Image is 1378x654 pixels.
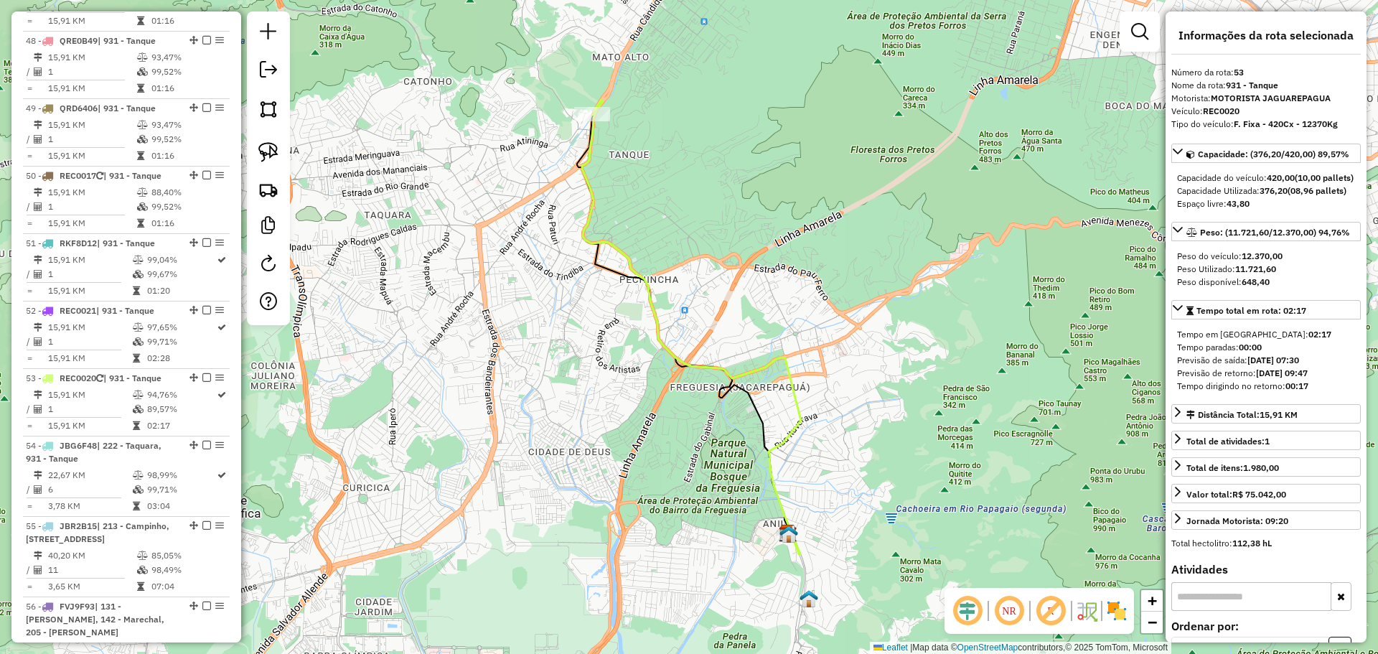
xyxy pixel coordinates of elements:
td: 15,91 KM [47,388,132,402]
div: Total de itens: [1186,462,1279,475]
i: Distância Total [34,53,42,62]
em: Finalizar rota [202,36,211,45]
i: Total de Atividades [34,337,42,346]
td: 22,67 KM [47,468,132,482]
div: Veículo: [1171,105,1361,118]
em: Opções [215,36,224,45]
div: Tempo em [GEOGRAPHIC_DATA]: [1177,328,1355,341]
td: = [26,284,33,298]
td: 3,78 KM [47,499,132,513]
td: 15,91 KM [47,351,132,365]
i: Tempo total em rota [133,502,140,510]
td: 15,91 KM [47,185,136,200]
i: Total de Atividades [34,135,42,144]
td: / [26,267,33,281]
td: = [26,499,33,513]
td: = [26,14,33,28]
span: 50 - [26,170,161,181]
div: Capacidade: (376,20/420,00) 89,57% [1171,166,1361,216]
span: | 213 - Campinho, [STREET_ADDRESS] [26,520,169,544]
strong: F. Fixa - 420Cx - 12370Kg [1234,118,1338,129]
label: Ordenar por: [1171,617,1361,635]
strong: 53 [1234,67,1244,78]
span: + [1148,592,1157,609]
td: 15,91 KM [47,81,136,95]
span: REC0020 [60,373,96,383]
div: Tempo total em rota: 02:17 [1171,322,1361,398]
strong: (10,00 pallets) [1295,172,1354,183]
a: Distância Total:15,91 KM [1171,404,1361,424]
span: QRE0B49 [60,35,98,46]
em: Opções [215,171,224,179]
span: | 931 - Tanque [98,35,156,46]
a: Leaflet [873,643,908,653]
i: % de utilização da cubagem [137,135,148,144]
span: | 931 - Tanque [98,103,156,113]
em: Opções [215,441,224,449]
i: % de utilização do peso [137,53,148,62]
em: Alterar sequência das rotas [189,441,198,449]
span: REC0021 [60,305,96,316]
a: Nova sessão e pesquisa [254,17,283,50]
a: Zoom in [1141,590,1163,612]
img: Selecionar atividades - laço [258,142,278,162]
span: | [910,643,912,653]
a: Peso: (11.721,60/12.370,00) 94,76% [1171,222,1361,241]
em: Finalizar rota [202,441,211,449]
td: 15,91 KM [47,253,132,267]
span: 52 - [26,305,154,316]
strong: [DATE] 09:47 [1256,368,1308,378]
i: % de utilização do peso [137,121,148,129]
td: 03:04 [146,499,216,513]
td: 01:16 [151,14,223,28]
span: 15,91 KM [1260,409,1298,420]
span: 51 - [26,238,155,248]
em: Finalizar rota [202,306,211,314]
td: = [26,351,33,365]
i: Rota otimizada [217,391,226,399]
td: 1 [47,132,136,146]
i: Tempo total em rota [137,582,144,591]
td: = [26,579,33,594]
div: Total hectolitro: [1171,537,1361,550]
em: Alterar sequência das rotas [189,36,198,45]
a: Valor total:R$ 75.042,00 [1171,484,1361,503]
span: QRD6406 [60,103,98,113]
strong: MOTORISTA JAGUAREPAGUA [1211,93,1331,103]
div: Tipo do veículo: [1171,118,1361,131]
em: Opções [215,373,224,382]
a: Exibir filtros [1125,17,1154,46]
span: Exibir rótulo [1033,594,1068,628]
td: 01:16 [151,216,223,230]
strong: 12.370,00 [1242,251,1283,261]
div: Jornada Motorista: 09:20 [1186,515,1288,528]
h4: Atividades [1171,563,1361,576]
span: | 131 - [PERSON_NAME], 142 - Marechal, 205 - [PERSON_NAME] [26,601,164,637]
div: Valor total: [1186,488,1286,501]
i: Total de Atividades [34,67,42,76]
strong: REC0020 [1203,106,1239,116]
i: Tempo total em rota [137,151,144,160]
a: Criar modelo [254,211,283,243]
td: / [26,65,33,79]
i: % de utilização da cubagem [137,67,148,76]
em: Finalizar rota [202,602,211,610]
td: 6 [47,482,132,497]
div: Motorista: [1171,92,1361,105]
img: Criar rota [258,179,278,200]
span: FVJ9F93 [60,601,95,612]
i: % de utilização do peso [133,323,144,332]
td: / [26,200,33,214]
em: Alterar sequência das rotas [189,238,198,247]
strong: 112,38 hL [1232,538,1272,548]
td: 98,99% [146,468,216,482]
i: Total de Atividades [34,485,42,494]
i: Distância Total [34,551,42,560]
strong: [DATE] 07:30 [1247,355,1299,365]
span: Ocultar deslocamento [950,594,985,628]
a: Exportar sessão [254,55,283,88]
em: Opções [215,602,224,610]
td: 93,47% [151,50,223,65]
td: 40,20 KM [47,548,136,563]
i: % de utilização do peso [137,551,148,560]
